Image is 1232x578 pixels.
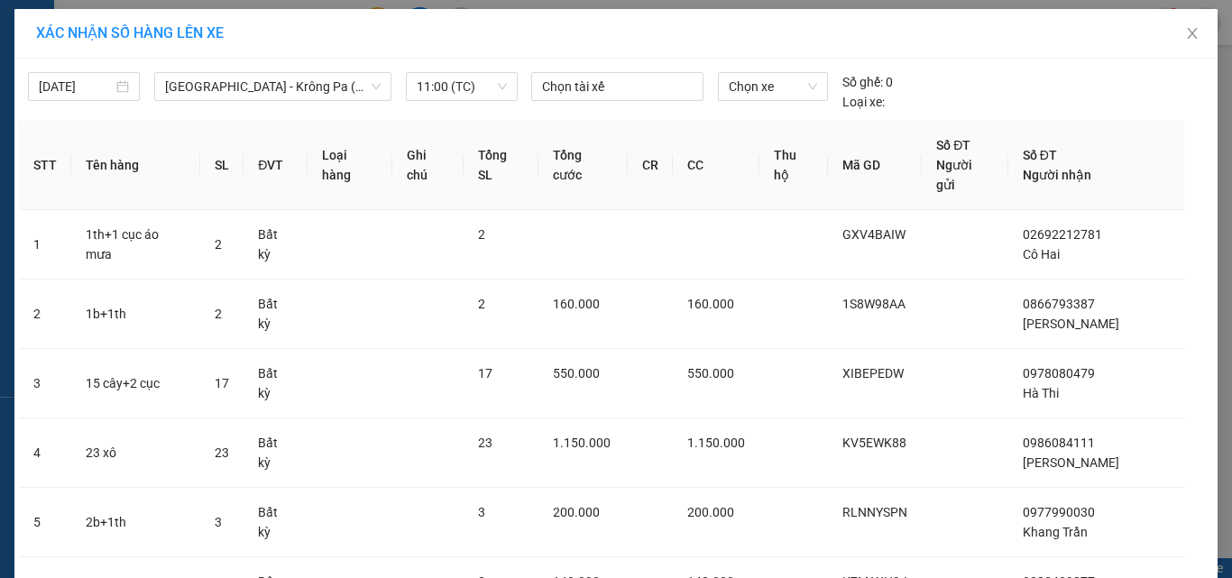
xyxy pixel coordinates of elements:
[165,73,381,100] span: Sài Gòn - Krông Pa (Uar)
[244,121,308,210] th: ĐVT
[729,73,817,100] span: Chọn xe
[1023,366,1095,381] span: 0978080479
[478,366,492,381] span: 17
[936,138,970,152] span: Số ĐT
[1023,525,1088,539] span: Khang Trần
[673,121,759,210] th: CC
[215,515,222,529] span: 3
[19,280,71,349] td: 2
[417,73,507,100] span: 11:00 (TC)
[1023,455,1119,470] span: [PERSON_NAME]
[464,121,538,210] th: Tổng SL
[1023,168,1091,182] span: Người nhận
[371,81,382,92] span: down
[842,297,906,311] span: 1S8W98AA
[828,121,922,210] th: Mã GD
[71,280,200,349] td: 1b+1th
[71,210,200,280] td: 1th+1 cục áo mưa
[1167,9,1218,60] button: Close
[1023,227,1102,242] span: 02692212781
[1023,505,1095,519] span: 0977990030
[71,418,200,488] td: 23 xô
[19,418,71,488] td: 4
[478,505,485,519] span: 3
[687,436,745,450] span: 1.150.000
[478,227,485,242] span: 2
[19,349,71,418] td: 3
[553,436,611,450] span: 1.150.000
[1023,317,1119,331] span: [PERSON_NAME]
[842,366,904,381] span: XIBEPEDW
[1023,247,1060,261] span: Cô Hai
[538,121,628,210] th: Tổng cước
[71,349,200,418] td: 15 cây+2 cục
[71,121,200,210] th: Tên hàng
[244,210,308,280] td: Bất kỳ
[936,158,972,192] span: Người gửi
[392,121,464,210] th: Ghi chú
[842,505,907,519] span: RLNNYSPN
[687,366,734,381] span: 550.000
[1023,148,1057,162] span: Số ĐT
[244,488,308,557] td: Bất kỳ
[19,121,71,210] th: STT
[71,488,200,557] td: 2b+1th
[478,436,492,450] span: 23
[842,436,906,450] span: KV5EWK88
[1023,436,1095,450] span: 0986084111
[628,121,673,210] th: CR
[687,505,734,519] span: 200.000
[308,121,392,210] th: Loại hàng
[478,297,485,311] span: 2
[215,307,222,321] span: 2
[687,297,734,311] span: 160.000
[842,72,883,92] span: Số ghế:
[842,92,885,112] span: Loại xe:
[244,349,308,418] td: Bất kỳ
[19,488,71,557] td: 5
[553,505,600,519] span: 200.000
[1023,386,1059,400] span: Hà Thi
[19,210,71,280] td: 1
[215,237,222,252] span: 2
[842,227,906,242] span: GXV4BAIW
[553,366,600,381] span: 550.000
[244,280,308,349] td: Bất kỳ
[244,418,308,488] td: Bất kỳ
[200,121,244,210] th: SL
[39,77,113,96] input: 12/10/2025
[553,297,600,311] span: 160.000
[1023,297,1095,311] span: 0866793387
[36,24,224,41] span: XÁC NHẬN SỐ HÀNG LÊN XE
[842,72,893,92] div: 0
[1185,26,1200,41] span: close
[215,445,229,460] span: 23
[215,376,229,390] span: 17
[759,121,828,210] th: Thu hộ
